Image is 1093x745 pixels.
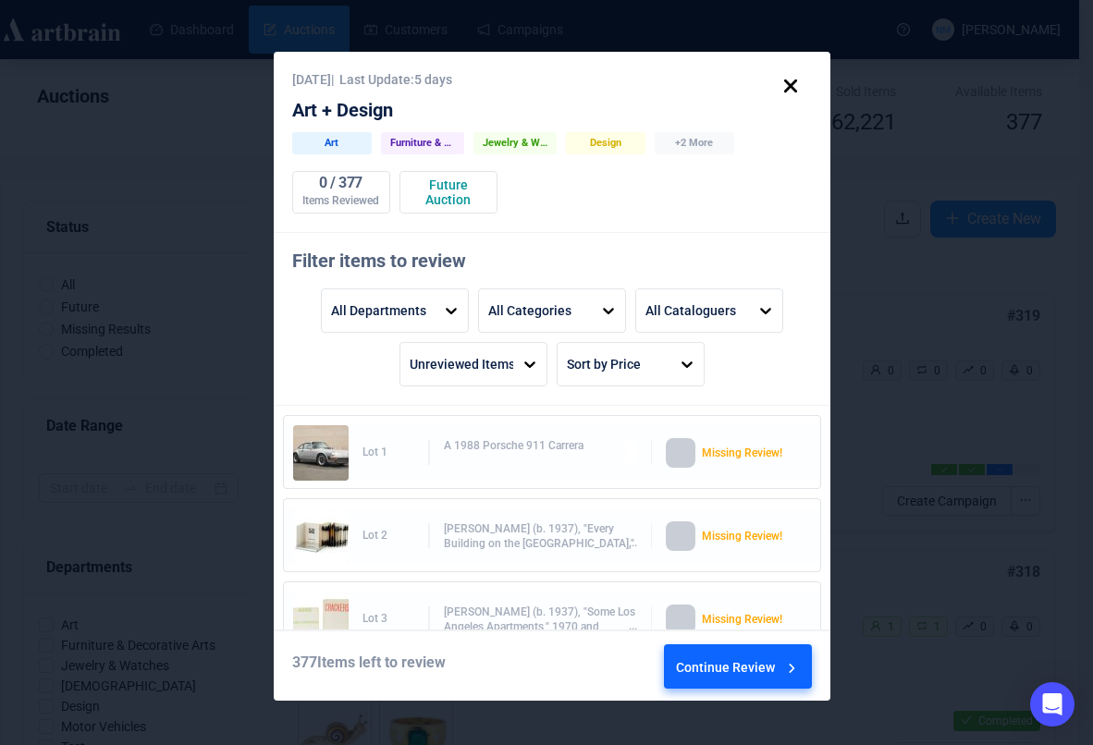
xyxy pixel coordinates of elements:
div: All Cataloguers [645,295,736,326]
div: Missing Review! [702,438,797,468]
div: 377 Items left to review [292,654,508,677]
div: All Categories [488,295,571,326]
div: Furniture & Decorative Arts [381,132,464,154]
div: Future Auction [408,177,489,207]
div: Items Reviewed [293,194,389,209]
div: A 1988 Porsche 911 Carrera [444,438,637,467]
div: Open Intercom Messenger [1030,682,1075,727]
div: Art [292,132,372,154]
img: 2_01.jpg [293,508,349,564]
div: Filter items to review [292,251,813,279]
div: Sort by Price [567,348,641,380]
div: [PERSON_NAME] (b. 1937), "Every Building on the [GEOGRAPHIC_DATA]," 1966 [444,521,637,550]
div: +2 More [655,132,734,154]
div: [PERSON_NAME] (b. 1937), "Some Los Angeles Apartments," 1970 and "Crackers," 1969 [444,605,637,633]
div: [DATE] | Last Update: 5 days [292,70,813,89]
img: 1_01.jpg [293,425,349,481]
div: Lot 2 [362,521,415,550]
div: All Departments [331,295,426,326]
div: Jewelry & Watches [473,132,557,154]
div: Unreviewed Items [410,348,515,380]
div: 0 / 377 [293,172,389,194]
div: Lot 1 [362,438,415,467]
img: 3_01.jpg [293,592,349,647]
div: Missing Review! [702,521,797,551]
div: Missing Review! [702,605,797,634]
div: Art + Design [292,100,813,121]
button: Continue Review [664,644,812,689]
div: Lot 3 [362,605,415,633]
div: Design [566,132,645,154]
div: Continue Review [676,645,801,695]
